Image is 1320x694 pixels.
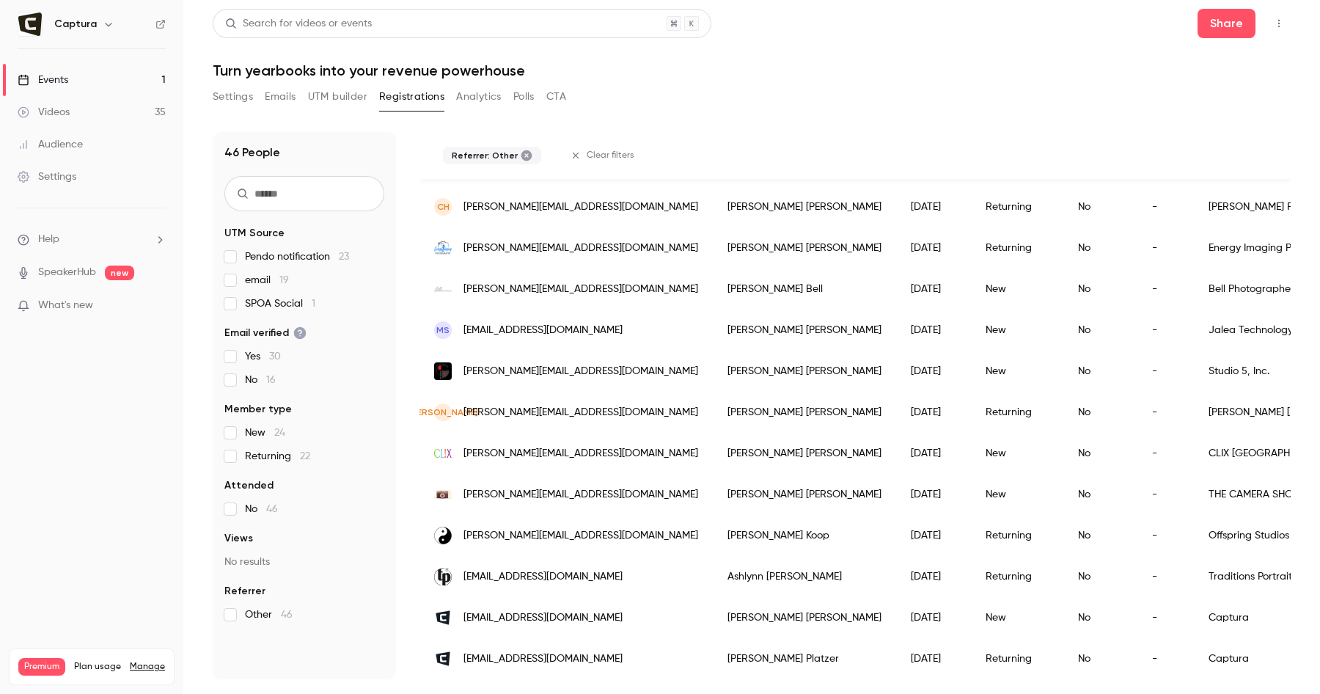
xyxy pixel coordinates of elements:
span: Other [245,607,293,622]
div: Returning [971,227,1063,269]
button: CTA [546,85,566,109]
div: New [971,433,1063,474]
div: Returning [971,392,1063,433]
div: [DATE] [896,515,971,556]
img: energyimaging.net [434,241,452,255]
div: [DATE] [896,638,971,679]
div: [DATE] [896,474,971,515]
div: New [971,597,1063,638]
span: [PERSON_NAME][EMAIL_ADDRESS][DOMAIN_NAME] [463,282,698,297]
span: Referrer: Other [452,150,518,161]
li: help-dropdown-opener [18,232,166,247]
button: Polls [513,85,535,109]
span: [PERSON_NAME][EMAIL_ADDRESS][DOMAIN_NAME] [463,487,698,503]
span: [PERSON_NAME][EMAIL_ADDRESS][DOMAIN_NAME] [463,446,698,461]
div: - [1137,392,1194,433]
div: - [1137,310,1194,351]
h6: Captura [54,17,97,32]
div: No [1063,433,1137,474]
div: [PERSON_NAME] [PERSON_NAME] [713,597,896,638]
span: No [245,502,278,516]
span: UTM Source [224,226,285,241]
div: Returning [971,638,1063,679]
div: [PERSON_NAME] Bell [713,269,896,310]
a: SpeakerHub [38,265,96,280]
h1: 46 People [224,144,280,161]
span: Email verified [224,326,307,340]
div: [PERSON_NAME] [PERSON_NAME] [713,392,896,433]
span: [EMAIL_ADDRESS][DOMAIN_NAME] [463,651,623,667]
div: [DATE] [896,556,971,597]
span: Pendo notification [245,249,349,264]
button: Share [1198,9,1255,38]
div: [PERSON_NAME] [PERSON_NAME] [713,433,896,474]
div: No [1063,638,1137,679]
div: Settings [18,169,76,184]
button: UTM builder [308,85,367,109]
button: Analytics [456,85,502,109]
div: New [971,351,1063,392]
div: - [1137,351,1194,392]
div: New [971,474,1063,515]
div: - [1137,269,1194,310]
span: No [245,373,276,387]
div: No [1063,392,1137,433]
button: Clear filters [565,144,643,167]
img: bellphoto.com [434,280,452,298]
span: 1 [312,299,315,309]
div: Search for videos or events [225,16,372,32]
span: Referrer [224,584,265,599]
span: email [245,273,289,288]
span: [PERSON_NAME][EMAIL_ADDRESS][DOMAIN_NAME] [463,241,698,256]
div: New [971,310,1063,351]
span: Yes [245,349,281,364]
div: [PERSON_NAME] [PERSON_NAME] [713,310,896,351]
img: captura.io [434,609,452,627]
span: [EMAIL_ADDRESS][DOMAIN_NAME] [463,569,623,585]
img: thecamerashop.com [434,490,452,500]
div: [PERSON_NAME] [PERSON_NAME] [713,186,896,227]
div: [DATE] [896,227,971,269]
span: Returning [245,449,310,464]
div: - [1137,227,1194,269]
div: Returning [971,556,1063,597]
div: [PERSON_NAME] [PERSON_NAME] [713,227,896,269]
span: 23 [339,252,349,262]
div: [DATE] [896,392,971,433]
div: No [1063,597,1137,638]
span: [PERSON_NAME][EMAIL_ADDRESS][DOMAIN_NAME] [463,364,698,379]
img: Captura [18,12,42,36]
span: 16 [266,375,276,385]
img: clixnorthatlanta.com [434,449,452,458]
div: No [1063,227,1137,269]
div: [DATE] [896,351,971,392]
span: CH [437,200,450,213]
span: 46 [281,610,293,620]
span: [EMAIL_ADDRESS][DOMAIN_NAME] [463,610,623,626]
span: Attended [224,478,274,493]
span: MS [436,324,450,337]
div: [DATE] [896,310,971,351]
div: [PERSON_NAME] [PERSON_NAME] [713,351,896,392]
span: 19 [279,275,289,285]
div: - [1137,515,1194,556]
button: Settings [213,85,253,109]
div: [DATE] [896,186,971,227]
div: - [1137,186,1194,227]
span: What's new [38,298,93,313]
img: captura.io [434,650,452,668]
div: No [1063,310,1137,351]
div: - [1137,638,1194,679]
span: Member type [224,402,292,417]
span: [PERSON_NAME][EMAIL_ADDRESS][DOMAIN_NAME] [463,200,698,215]
span: new [105,266,134,280]
div: [DATE] [896,269,971,310]
span: Premium [18,658,65,676]
div: [PERSON_NAME] [PERSON_NAME] [713,474,896,515]
div: No [1063,515,1137,556]
a: Manage [130,661,165,673]
div: [PERSON_NAME] Koop [713,515,896,556]
div: [DATE] [896,597,971,638]
span: [PERSON_NAME][EMAIL_ADDRESS][DOMAIN_NAME] [463,528,698,544]
img: studio5co.pro [434,362,452,380]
